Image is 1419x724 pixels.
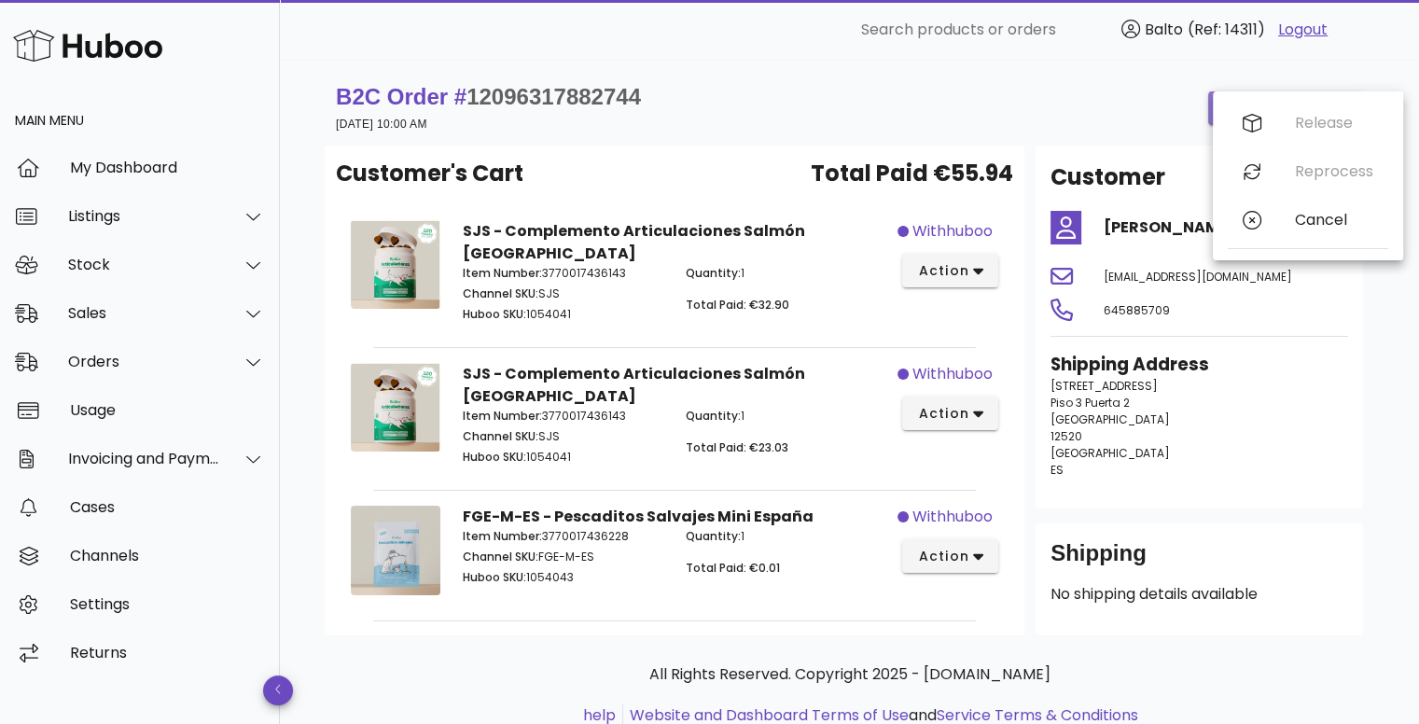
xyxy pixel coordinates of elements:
[351,506,440,595] img: Product Image
[1050,378,1158,394] span: [STREET_ADDRESS]
[463,569,526,585] span: Huboo SKU:
[68,353,220,370] div: Orders
[1050,411,1170,427] span: [GEOGRAPHIC_DATA]
[70,644,265,661] div: Returns
[1050,538,1348,583] div: Shipping
[1050,462,1064,478] span: ES
[463,285,663,302] p: SJS
[686,528,886,545] p: 1
[912,363,993,385] span: withhuboo
[336,157,523,190] span: Customer's Cart
[351,220,440,309] img: Product Image
[686,439,788,455] span: Total Paid: €23.03
[1188,19,1265,40] span: (Ref: 14311)
[463,285,538,301] span: Channel SKU:
[68,304,220,322] div: Sales
[1104,216,1348,239] h4: [PERSON_NAME]
[912,220,993,243] span: withhuboo
[1050,160,1165,194] h2: Customer
[70,595,265,613] div: Settings
[902,254,998,287] button: action
[70,547,265,564] div: Channels
[686,265,741,281] span: Quantity:
[686,297,789,313] span: Total Paid: €32.90
[463,528,542,544] span: Item Number:
[1145,19,1183,40] span: Balto
[463,306,526,322] span: Huboo SKU:
[811,157,1013,190] span: Total Paid €55.94
[463,569,663,586] p: 1054043
[1104,302,1170,318] span: 645885709
[686,408,886,425] p: 1
[686,560,780,576] span: Total Paid: €0.01
[336,118,427,131] small: [DATE] 10:00 AM
[463,306,663,323] p: 1054041
[70,498,265,516] div: Cases
[912,506,993,528] span: withhuboo
[1050,352,1348,378] h3: Shipping Address
[463,363,805,407] strong: SJS - Complemento Articulaciones Salmón [GEOGRAPHIC_DATA]
[917,547,969,566] span: action
[340,663,1359,686] p: All Rights Reserved. Copyright 2025 - [DOMAIN_NAME]
[463,428,538,444] span: Channel SKU:
[463,408,663,425] p: 3770017436143
[463,549,663,565] p: FGE-M-ES
[463,220,805,264] strong: SJS - Complemento Articulaciones Salmón [GEOGRAPHIC_DATA]
[902,397,998,430] button: action
[351,363,440,452] img: Product Image
[463,265,542,281] span: Item Number:
[902,539,998,573] button: action
[70,159,265,176] div: My Dashboard
[1208,91,1363,125] button: order actions
[13,25,162,65] img: Huboo Logo
[466,84,641,109] span: 12096317882744
[1295,211,1373,229] div: Cancel
[1050,583,1348,606] p: No shipping details available
[463,549,538,564] span: Channel SKU:
[463,449,526,465] span: Huboo SKU:
[463,428,663,445] p: SJS
[68,207,220,225] div: Listings
[917,261,969,281] span: action
[1050,445,1170,461] span: [GEOGRAPHIC_DATA]
[336,84,641,109] strong: B2C Order #
[1050,395,1130,411] span: Piso 3 Puerta 2
[463,449,663,466] p: 1054041
[68,256,220,273] div: Stock
[917,404,969,424] span: action
[1278,19,1328,41] a: Logout
[463,265,663,282] p: 3770017436143
[70,401,265,419] div: Usage
[463,506,814,527] strong: FGE-M-ES - Pescaditos Salvajes Mini España
[463,528,663,545] p: 3770017436228
[686,408,741,424] span: Quantity:
[1104,269,1292,285] span: [EMAIL_ADDRESS][DOMAIN_NAME]
[463,408,542,424] span: Item Number:
[68,450,220,467] div: Invoicing and Payments
[686,528,741,544] span: Quantity:
[686,265,886,282] p: 1
[1050,428,1082,444] span: 12520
